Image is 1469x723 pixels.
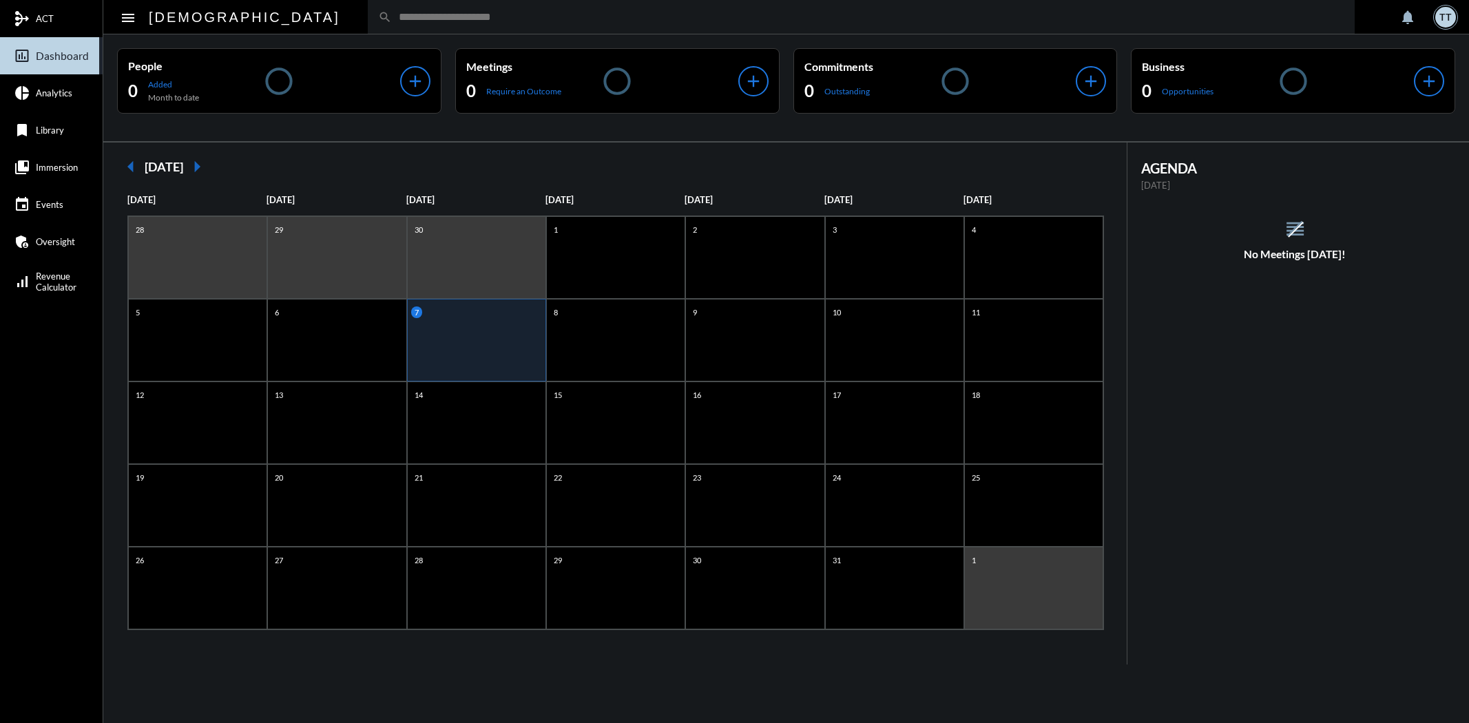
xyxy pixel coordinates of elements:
mat-icon: admin_panel_settings [14,233,30,250]
p: 1 [968,554,979,566]
p: 4 [968,224,979,235]
p: 20 [271,472,286,483]
p: 13 [271,389,286,401]
mat-icon: collections_bookmark [14,159,30,176]
p: 5 [132,306,143,318]
mat-icon: arrow_right [183,153,211,180]
p: 8 [550,306,561,318]
p: 29 [271,224,286,235]
p: 28 [132,224,147,235]
p: [DATE] [127,194,267,205]
span: Dashboard [36,50,89,62]
mat-icon: signal_cellular_alt [14,273,30,290]
mat-icon: reorder [1284,218,1306,240]
p: 15 [550,389,565,401]
p: 22 [550,472,565,483]
p: 11 [968,306,983,318]
p: [DATE] [1141,180,1448,191]
mat-icon: notifications [1399,9,1416,25]
p: 12 [132,389,147,401]
p: 30 [411,224,426,235]
p: 17 [829,389,844,401]
span: Immersion [36,162,78,173]
p: 1 [550,224,561,235]
h2: [DEMOGRAPHIC_DATA] [149,6,340,28]
p: [DATE] [685,194,824,205]
p: [DATE] [824,194,963,205]
p: 31 [829,554,844,566]
p: 9 [689,306,700,318]
mat-icon: event [14,196,30,213]
h2: [DATE] [145,159,183,174]
p: 21 [411,472,426,483]
p: 23 [689,472,705,483]
p: 10 [829,306,844,318]
mat-icon: bookmark [14,122,30,138]
mat-icon: Side nav toggle icon [120,10,136,26]
span: Revenue Calculator [36,271,76,293]
p: 7 [411,306,422,318]
p: [DATE] [267,194,406,205]
p: [DATE] [406,194,545,205]
span: Library [36,125,64,136]
span: Analytics [36,87,72,98]
span: Oversight [36,236,75,247]
p: 27 [271,554,286,566]
button: Toggle sidenav [114,3,142,31]
span: ACT [36,13,54,24]
p: 16 [689,389,705,401]
p: 29 [550,554,565,566]
p: 14 [411,389,426,401]
mat-icon: mediation [14,10,30,27]
p: 19 [132,472,147,483]
h5: No Meetings [DATE]! [1127,248,1462,260]
p: 6 [271,306,282,318]
p: 28 [411,554,426,566]
mat-icon: arrow_left [117,153,145,180]
p: [DATE] [545,194,685,205]
p: 3 [829,224,840,235]
p: 26 [132,554,147,566]
h2: AGENDA [1141,160,1448,176]
div: TT [1435,7,1456,28]
mat-icon: search [378,10,392,24]
p: 24 [829,472,844,483]
mat-icon: pie_chart [14,85,30,101]
p: [DATE] [963,194,1103,205]
p: 18 [968,389,983,401]
p: 25 [968,472,983,483]
span: Events [36,199,63,210]
p: 2 [689,224,700,235]
mat-icon: insert_chart_outlined [14,48,30,64]
p: 30 [689,554,705,566]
